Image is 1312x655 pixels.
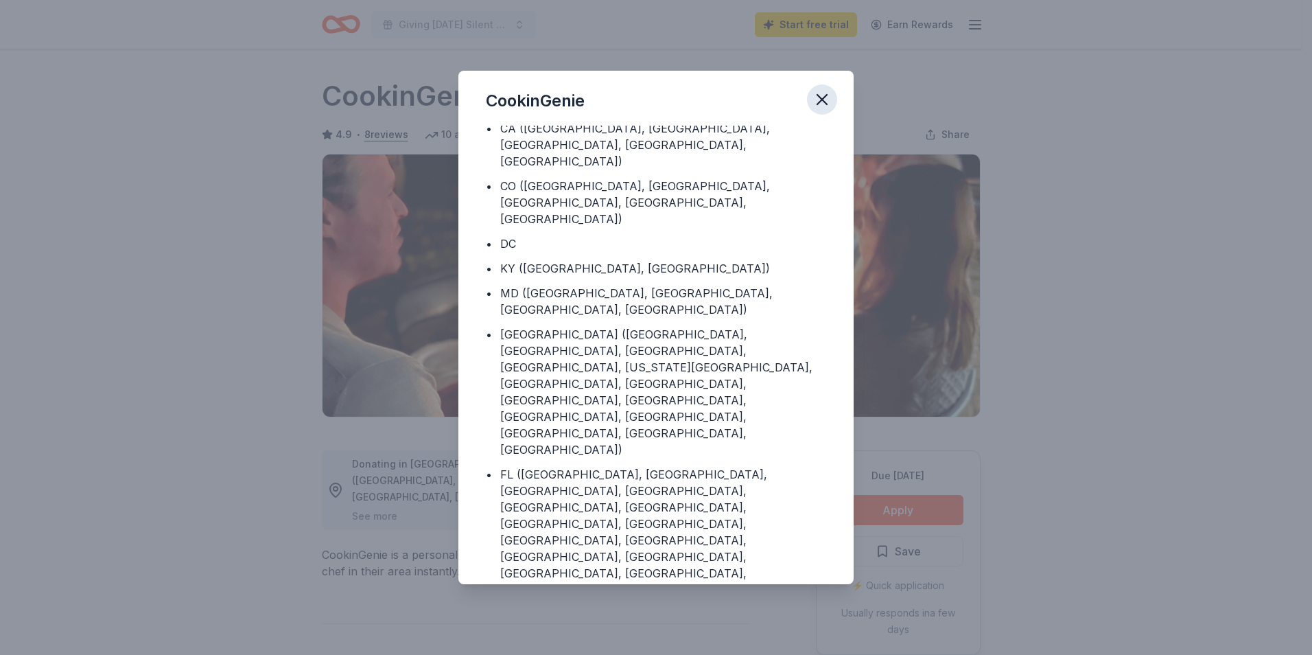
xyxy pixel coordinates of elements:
div: KY ([GEOGRAPHIC_DATA], [GEOGRAPHIC_DATA]) [500,260,770,277]
div: • [486,285,492,301]
div: CO ([GEOGRAPHIC_DATA], [GEOGRAPHIC_DATA], [GEOGRAPHIC_DATA], [GEOGRAPHIC_DATA], [GEOGRAPHIC_DATA]) [500,178,826,227]
div: CookinGenie [486,90,585,112]
div: CA ([GEOGRAPHIC_DATA], [GEOGRAPHIC_DATA], [GEOGRAPHIC_DATA], [GEOGRAPHIC_DATA], [GEOGRAPHIC_DATA]) [500,120,826,170]
div: • [486,466,492,483]
div: [GEOGRAPHIC_DATA] ([GEOGRAPHIC_DATA], [GEOGRAPHIC_DATA], [GEOGRAPHIC_DATA], [GEOGRAPHIC_DATA], [U... [500,326,826,458]
div: MD ([GEOGRAPHIC_DATA], [GEOGRAPHIC_DATA], [GEOGRAPHIC_DATA], [GEOGRAPHIC_DATA]) [500,285,826,318]
div: • [486,120,492,137]
div: • [486,178,492,194]
div: • [486,326,492,343]
div: • [486,260,492,277]
div: FL ([GEOGRAPHIC_DATA], [GEOGRAPHIC_DATA], [GEOGRAPHIC_DATA], [GEOGRAPHIC_DATA], [GEOGRAPHIC_DATA]... [500,466,826,598]
div: DC [500,235,516,252]
div: • [486,235,492,252]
